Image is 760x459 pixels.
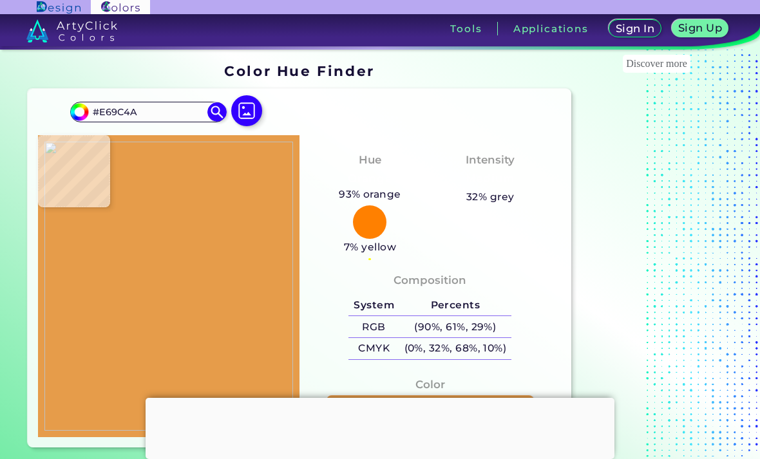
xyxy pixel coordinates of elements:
h5: (0%, 32%, 68%, 10%) [399,338,511,359]
h4: Hue [359,151,381,169]
h3: Applications [513,24,589,33]
h4: Color [415,375,445,394]
div: These are topics related to the article that might interest you [623,55,690,73]
h5: 32% grey [466,189,515,205]
h5: Percents [399,295,511,316]
h3: Orange [342,171,397,187]
h5: 93% orange [334,186,406,203]
img: 4df952ba-fffe-487d-8642-19eb7fdee421 [44,142,293,431]
h1: Color Hue Finder [224,61,374,80]
img: logo_artyclick_colors_white.svg [26,19,117,42]
a: Sign In [611,20,660,37]
h4: Composition [394,271,466,290]
h5: System [348,295,399,316]
a: Sign Up [673,20,727,37]
h5: Sign In [617,24,654,34]
input: type color.. [88,103,208,120]
h3: Medium [460,171,520,187]
h5: 7% yellow [339,239,401,256]
img: icon picture [231,95,262,126]
iframe: Advertisement [146,398,614,456]
h5: CMYK [348,338,399,359]
h3: Tools [450,24,482,33]
h5: Sign Up [679,23,721,33]
h5: (90%, 61%, 29%) [399,316,511,337]
h5: RGB [348,316,399,337]
img: icon search [207,102,227,122]
img: ArtyClick Design logo [37,1,80,14]
h4: Intensity [466,151,515,169]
